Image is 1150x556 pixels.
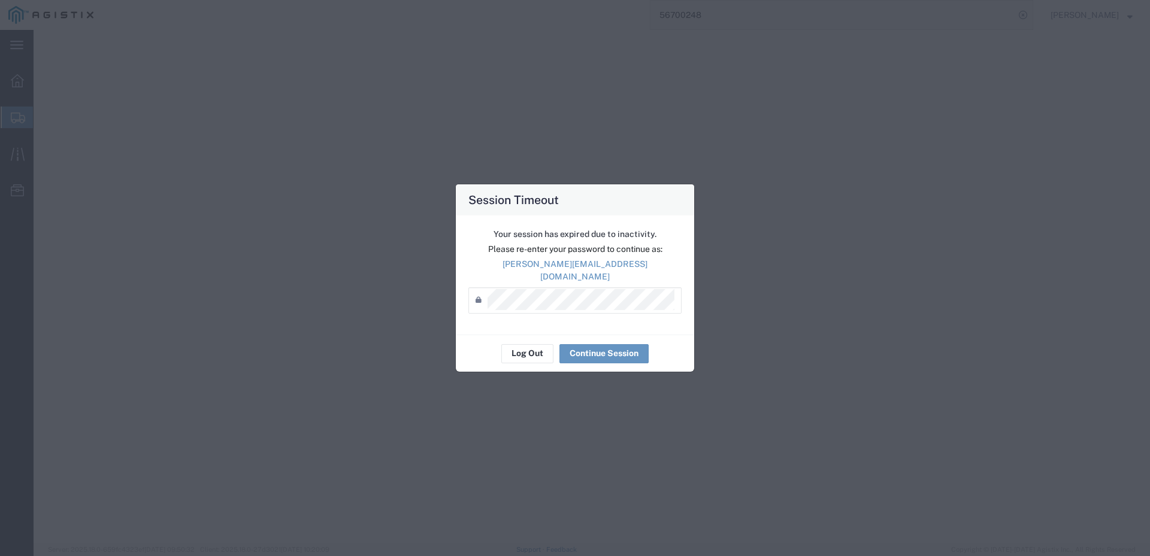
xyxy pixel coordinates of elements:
[501,344,553,363] button: Log Out
[559,344,649,363] button: Continue Session
[468,191,559,208] h4: Session Timeout
[468,258,682,283] p: [PERSON_NAME][EMAIL_ADDRESS][DOMAIN_NAME]
[468,243,682,256] p: Please re-enter your password to continue as:
[468,228,682,241] p: Your session has expired due to inactivity.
